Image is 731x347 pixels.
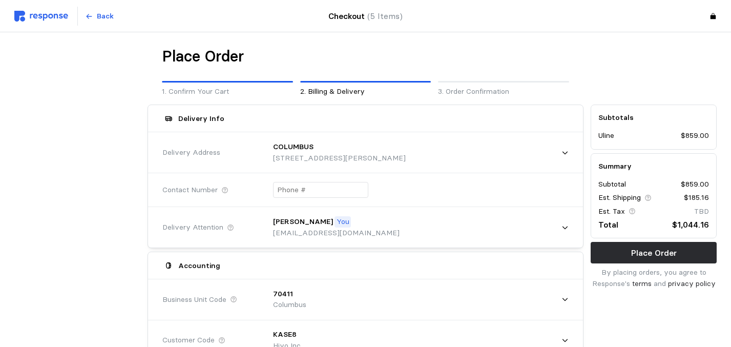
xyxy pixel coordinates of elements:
h5: Subtotals [598,112,709,123]
p: You [337,216,349,228]
h5: Summary [598,161,709,172]
p: $1,044.16 [672,218,709,231]
p: Place Order [631,247,677,259]
button: Back [79,7,119,26]
p: $859.00 [681,179,709,190]
span: Customer Code [162,335,215,346]
p: 3. Order Confirmation [438,86,569,97]
span: (5 Items) [367,11,403,21]
img: svg%3e [14,11,68,22]
p: COLUMBUS [273,141,314,153]
span: Contact Number [162,185,218,196]
p: Subtotal [598,179,626,190]
p: 2. Billing & Delivery [300,86,431,97]
p: Total [598,218,618,231]
p: [PERSON_NAME] [273,216,333,228]
p: Est. Shipping [598,192,641,203]
a: privacy policy [668,279,716,288]
p: Back [97,11,114,22]
p: 1. Confirm Your Cart [162,86,293,97]
h4: Checkout [328,10,403,23]
p: 70411 [273,289,293,300]
h5: Delivery Info [178,113,224,124]
button: Place Order [591,242,717,263]
p: KASE8 [273,329,297,340]
span: Delivery Attention [162,222,223,233]
p: [STREET_ADDRESS][PERSON_NAME] [273,153,406,164]
p: $185.16 [684,192,709,203]
p: By placing orders, you agree to Response's and [591,267,717,289]
span: Business Unit Code [162,294,226,305]
h1: Place Order [162,47,244,67]
span: Delivery Address [162,147,220,158]
h5: Accounting [178,260,220,271]
p: $859.00 [681,130,709,141]
p: Uline [598,130,614,141]
input: Phone # [277,182,364,197]
p: [EMAIL_ADDRESS][DOMAIN_NAME] [273,228,400,239]
p: Columbus [273,299,306,311]
p: Est. Tax [598,206,625,217]
a: terms [632,279,652,288]
p: TBD [694,206,709,217]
